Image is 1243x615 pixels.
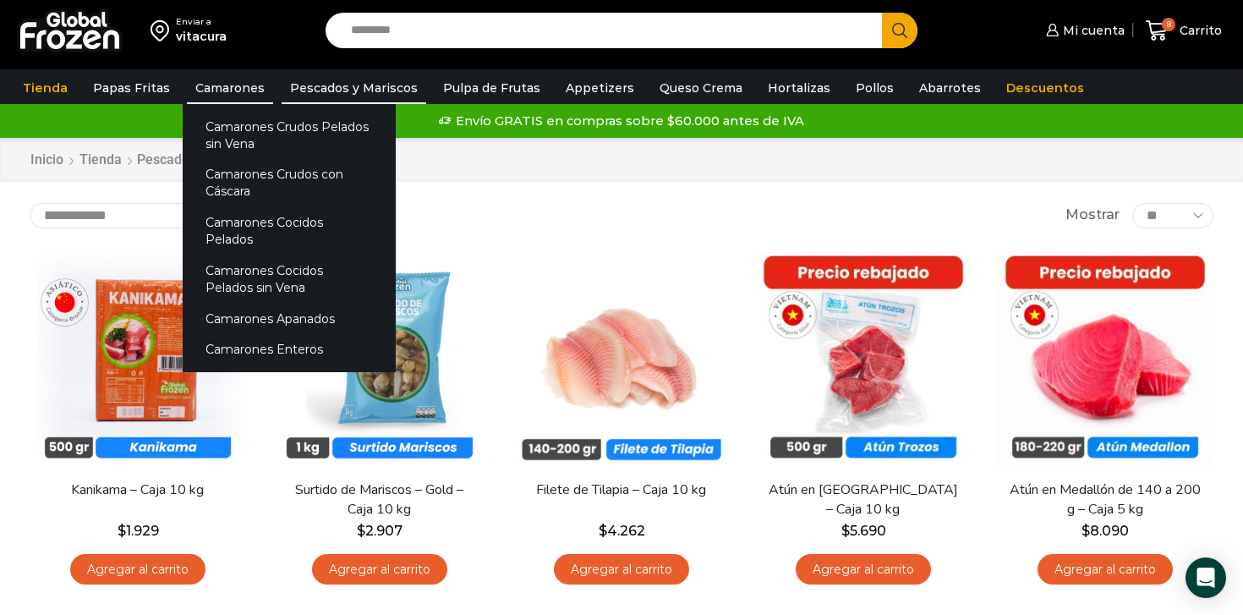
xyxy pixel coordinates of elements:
bdi: 5.690 [841,523,886,539]
a: Camarones Apanados [183,303,396,334]
a: Tienda [14,72,76,104]
select: Pedido de la tienda [30,203,245,228]
a: Agregar al carrito: “Atún en Trozos - Caja 10 kg” [796,554,931,585]
a: Agregar al carrito: “Filete de Tilapia - Caja 10 kg” [554,554,689,585]
a: Papas Fritas [85,72,178,104]
a: Camarones Enteros [183,334,396,365]
span: Mi cuenta [1059,22,1125,39]
span: Carrito [1175,22,1222,39]
a: Camarones Cocidos Pelados sin Vena [183,255,396,304]
a: Abarrotes [911,72,989,104]
div: vitacura [176,28,227,45]
button: Search button [882,13,917,48]
span: 8 [1162,18,1175,31]
a: Descuentos [998,72,1092,104]
a: Camarones Crudos con Cáscara [183,159,396,207]
a: Kanikama – Caja 10 kg [41,480,235,500]
div: Enviar a [176,16,227,28]
bdi: 2.907 [357,523,402,539]
span: $ [1081,523,1090,539]
a: Inicio [30,151,64,170]
a: Agregar al carrito: “Kanikama – Caja 10 kg” [70,554,205,585]
a: Queso Crema [651,72,751,104]
a: Camarones Cocidos Pelados [183,207,396,255]
a: Agregar al carrito: “Atún en Medallón de 140 a 200 g - Caja 5 kg” [1038,554,1173,585]
a: Mi cuenta [1042,14,1125,47]
span: $ [118,523,126,539]
bdi: 4.262 [599,523,645,539]
span: $ [841,523,850,539]
nav: Breadcrumb [30,151,266,170]
span: $ [357,523,365,539]
div: Open Intercom Messenger [1186,557,1226,598]
a: Pescados y Mariscos [282,72,426,104]
a: Surtido de Mariscos – Gold – Caja 10 kg [282,480,477,519]
a: Atún en Medallón de 140 a 200 g – Caja 5 kg [1008,480,1202,519]
a: Hortalizas [759,72,839,104]
a: Filete de Tilapia – Caja 10 kg [524,480,719,500]
a: Camarones Crudos Pelados sin Vena [183,111,396,159]
bdi: 1.929 [118,523,159,539]
span: $ [599,523,607,539]
a: Tienda [79,151,123,170]
a: Camarones [187,72,273,104]
span: Mostrar [1065,206,1120,225]
bdi: 8.090 [1081,523,1129,539]
a: Pollos [847,72,902,104]
a: Pulpa de Frutas [435,72,549,104]
a: Atún en [GEOGRAPHIC_DATA] – Caja 10 kg [766,480,961,519]
a: 8 Carrito [1142,11,1226,51]
img: address-field-icon.svg [151,16,176,45]
h1: Pescados y Mariscos [137,151,266,167]
a: Agregar al carrito: “Surtido de Mariscos - Gold - Caja 10 kg” [312,554,447,585]
a: Appetizers [557,72,643,104]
